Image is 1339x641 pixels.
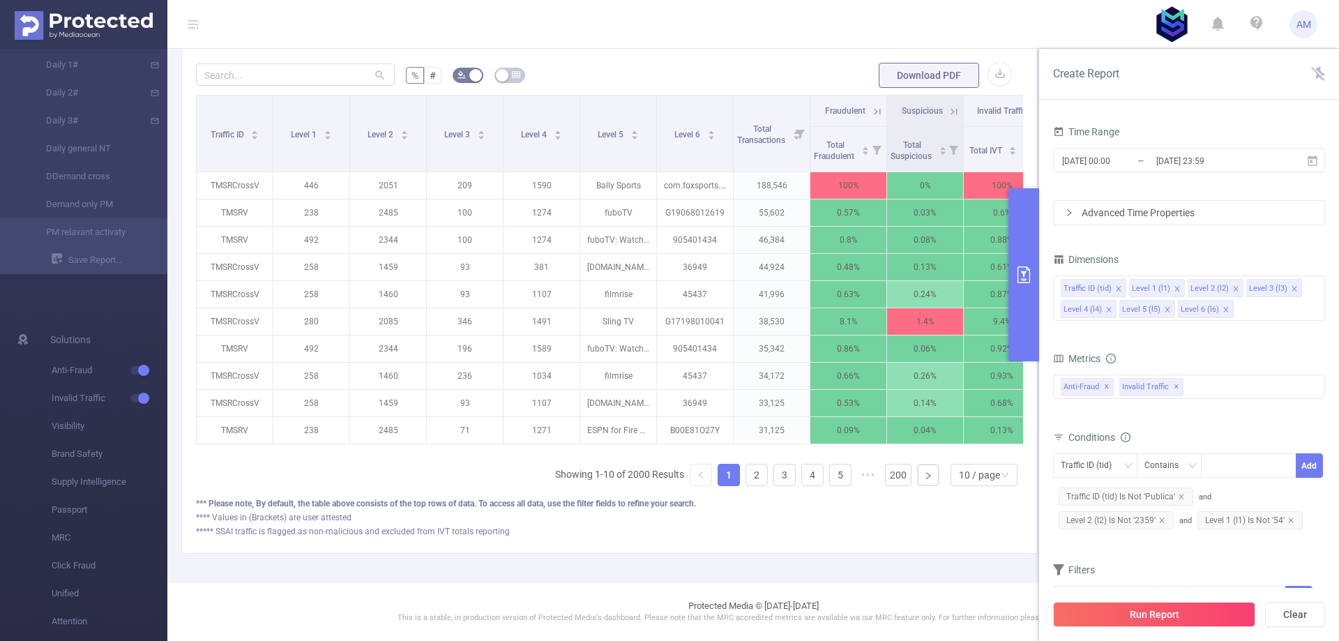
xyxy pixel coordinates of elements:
p: 35,342 [734,335,810,362]
p: 238 [273,199,349,226]
a: 4 [802,465,823,485]
div: Level 4 (l4) [1064,301,1102,319]
p: 492 [273,227,349,253]
p: 1590 [504,172,580,199]
span: Invalid Traffic [977,106,1027,116]
footer: Protected Media © [DATE]-[DATE] [167,582,1339,641]
i: icon: caret-down [707,134,715,138]
div: Level 3 (l3) [1249,280,1287,298]
p: 1.4% [887,308,963,335]
li: Level 5 (l5) [1119,300,1175,318]
p: 1107 [504,281,580,308]
span: Attention [52,608,167,635]
li: Next Page [917,464,939,486]
i: icon: down [1001,471,1009,481]
p: 9.4% [964,308,1040,335]
span: Total Fraudulent [814,140,856,161]
span: Total Transactions [737,124,787,145]
span: Passport [52,496,167,524]
li: 3 [773,464,796,486]
span: Click Fraud [52,552,167,580]
div: Sort [861,144,870,153]
button: Clear [1265,602,1325,627]
div: Sort [400,128,409,137]
span: # [430,70,436,81]
p: TMSRCrossV [197,390,273,416]
p: filmrise [580,363,656,389]
li: 5 [829,464,852,486]
i: icon: caret-up [939,144,946,149]
p: 905401434 [657,335,733,362]
i: icon: caret-up [861,144,869,149]
li: 200 [885,464,911,486]
p: 0.06% [887,335,963,362]
p: 0.48% [810,254,886,280]
p: Sling TV [580,308,656,335]
p: 236 [427,363,503,389]
p: 100% [810,172,886,199]
li: Level 3 (l3) [1246,279,1302,297]
i: icon: info-circle [1121,432,1130,442]
i: icon: close [1115,285,1122,294]
span: Create Report [1053,67,1119,80]
i: icon: caret-down [324,134,331,138]
span: Total Suspicious [891,140,934,161]
p: 46,384 [734,227,810,253]
span: Traffic ID (tid) Is Not 'Publica' [1059,488,1193,506]
span: Level 4 [521,130,549,139]
p: 2085 [350,308,426,335]
div: Sort [630,128,639,137]
span: Level 3 [444,130,472,139]
p: 0.86% [810,335,886,362]
i: icon: caret-up [400,128,408,133]
span: Dimensions [1053,254,1119,265]
li: Level 2 (l2) [1188,279,1243,297]
p: 0.24% [887,281,963,308]
p: 0.04% [887,417,963,444]
p: 100 [427,199,503,226]
p: 258 [273,254,349,280]
p: 1491 [504,308,580,335]
p: 45437 [657,281,733,308]
i: Filter menu [790,96,810,172]
p: G19068012619 [657,199,733,226]
div: ***** SSAI traffic is flagged as non-malicious and excluded from IVT totals reporting [196,525,1023,538]
i: icon: caret-up [707,128,715,133]
button: Add [1296,453,1323,478]
p: 0.6% [964,199,1040,226]
div: ≥ [1160,587,1175,610]
span: Level 1 [291,130,319,139]
a: Save Report... [52,246,167,274]
i: Filter menu [1020,127,1040,172]
li: Level 6 (l6) [1178,300,1234,318]
span: Visibility [52,412,167,440]
p: TMSRCrossV [197,172,273,199]
i: Filter menu [867,127,886,172]
i: Filter menu [944,127,963,172]
li: Level 4 (l4) [1061,300,1117,318]
i: icon: caret-up [630,128,638,133]
p: 0.53% [810,390,886,416]
a: 2 [746,465,767,485]
p: 36949 [657,390,733,416]
a: PM relavant activaty [28,218,151,246]
p: 280 [273,308,349,335]
p: TMSRCrossV [197,281,273,308]
a: Demand only PM [28,190,151,218]
p: 41,996 [734,281,810,308]
p: 2344 [350,335,426,362]
div: **** Values in (Brackets) are user attested [196,511,1023,524]
input: Search... [196,63,395,86]
span: Supply Intelligence [52,468,167,496]
p: This is a stable, in production version of Protected Media's dashboard. Please note that the MRC ... [202,612,1304,624]
i: icon: close [1291,285,1298,294]
p: 209 [427,172,503,199]
i: icon: caret-down [630,134,638,138]
span: Time Range [1053,126,1119,137]
span: Filters [1053,564,1095,575]
a: 3 [774,465,795,485]
li: Showing 1-10 of 2000 Results [555,464,684,486]
i: icon: caret-down [861,149,869,153]
i: icon: caret-down [477,134,485,138]
p: 238 [273,417,349,444]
